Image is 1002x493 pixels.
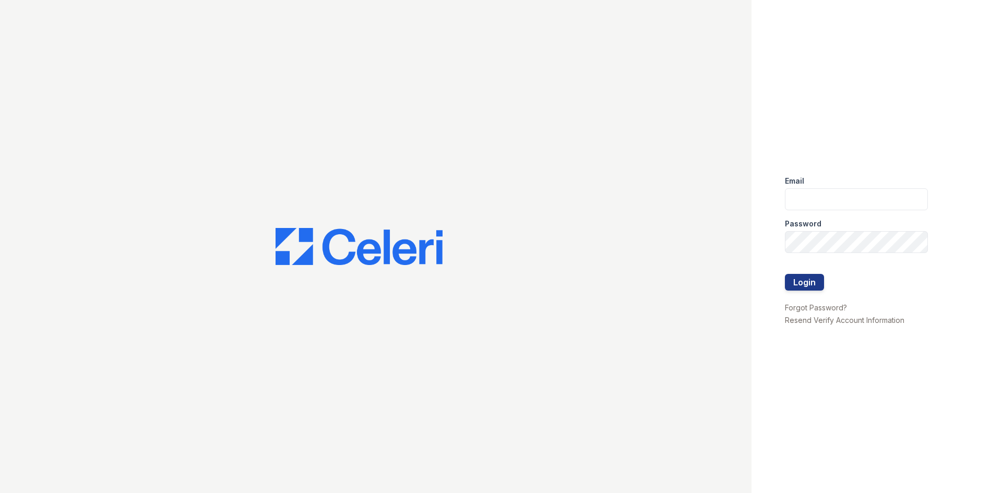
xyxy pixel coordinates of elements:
[785,176,804,186] label: Email
[785,303,847,312] a: Forgot Password?
[276,228,443,266] img: CE_Logo_Blue-a8612792a0a2168367f1c8372b55b34899dd931a85d93a1a3d3e32e68fde9ad4.png
[785,316,904,324] a: Resend Verify Account Information
[785,219,821,229] label: Password
[785,274,824,291] button: Login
